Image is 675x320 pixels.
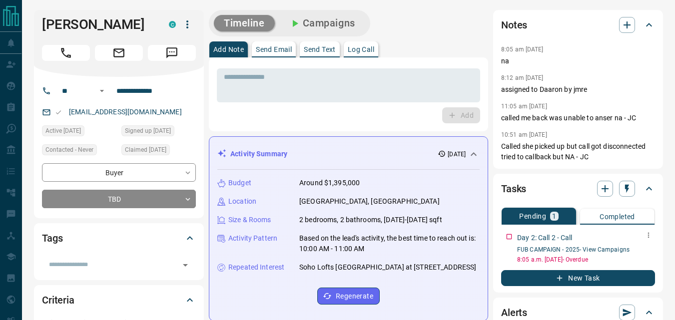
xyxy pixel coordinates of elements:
[228,196,256,207] p: Location
[519,213,546,220] p: Pending
[42,45,90,61] span: Call
[45,126,81,136] span: Active [DATE]
[279,15,365,31] button: Campaigns
[228,215,271,225] p: Size & Rooms
[299,178,360,188] p: Around $1,395,000
[69,108,182,116] a: [EMAIL_ADDRESS][DOMAIN_NAME]
[121,125,196,139] div: Fri Feb 21 2025
[517,255,655,264] p: 8:05 a.m. [DATE] - Overdue
[228,233,277,244] p: Activity Pattern
[299,196,440,207] p: [GEOGRAPHIC_DATA], [GEOGRAPHIC_DATA]
[501,13,655,37] div: Notes
[501,270,655,286] button: New Task
[169,21,176,28] div: condos.ca
[317,288,380,305] button: Regenerate
[552,213,556,220] p: 1
[217,145,480,163] div: Activity Summary[DATE]
[42,292,74,308] h2: Criteria
[125,126,171,136] span: Signed up [DATE]
[95,45,143,61] span: Email
[42,163,196,182] div: Buyer
[517,233,573,243] p: Day 2: Call 2 - Call
[299,262,476,273] p: Soho Lofts [GEOGRAPHIC_DATA] at [STREET_ADDRESS]
[228,262,284,273] p: Repeated Interest
[256,46,292,53] p: Send Email
[45,145,93,155] span: Contacted - Never
[501,84,655,95] p: assigned to Daaron by jmre
[230,149,287,159] p: Activity Summary
[501,177,655,201] div: Tasks
[501,46,544,53] p: 8:05 am [DATE]
[517,246,630,253] a: FUB CAMPAIGN - 2025- View Campaigns
[42,288,196,312] div: Criteria
[501,56,655,66] p: na
[600,213,635,220] p: Completed
[42,230,62,246] h2: Tags
[501,141,655,162] p: Called she picked up but call got disconnected tried to callback but NA - JC
[96,85,108,97] button: Open
[178,258,192,272] button: Open
[214,15,275,31] button: Timeline
[228,178,251,188] p: Budget
[55,109,62,116] svg: Email Valid
[121,144,196,158] div: Fri Feb 21 2025
[448,150,466,159] p: [DATE]
[501,131,547,138] p: 10:51 am [DATE]
[501,74,544,81] p: 8:12 am [DATE]
[299,215,442,225] p: 2 bedrooms, 2 bathrooms, [DATE]-[DATE] sqft
[213,46,244,53] p: Add Note
[501,17,527,33] h2: Notes
[42,226,196,250] div: Tags
[125,145,166,155] span: Claimed [DATE]
[42,190,196,208] div: TBD
[501,103,547,110] p: 11:05 am [DATE]
[304,46,336,53] p: Send Text
[501,113,655,123] p: called me back was unable to anser na - JC
[299,233,480,254] p: Based on the lead's activity, the best time to reach out is: 10:00 AM - 11:00 AM
[348,46,374,53] p: Log Call
[42,16,154,32] h1: [PERSON_NAME]
[42,125,116,139] div: Fri Feb 21 2025
[501,181,526,197] h2: Tasks
[148,45,196,61] span: Message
